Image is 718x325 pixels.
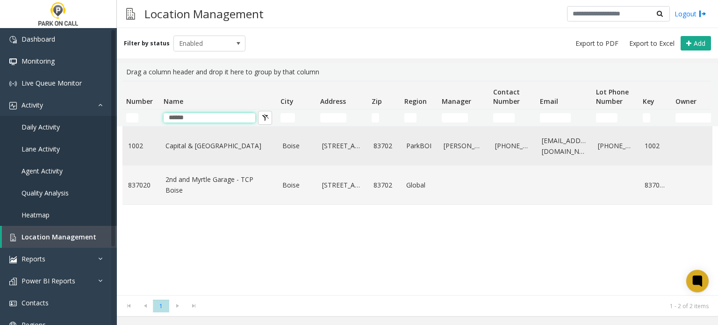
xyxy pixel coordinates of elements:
td: Name Filter [160,109,277,126]
td: Zip Filter [368,109,401,126]
span: Contacts [22,298,49,307]
a: 837020 [128,180,154,190]
img: 'icon' [9,58,17,65]
a: [STREET_ADDRESS] [322,180,362,190]
span: Quality Analysis [22,188,69,197]
span: Export to PDF [575,39,618,48]
input: Region Filter [404,113,416,123]
td: Number Filter [122,109,160,126]
span: Region [404,97,427,106]
span: Activity [22,101,43,109]
a: Logout [675,9,706,19]
a: 1002 [645,141,666,151]
img: logout [699,9,706,19]
input: Key Filter [643,113,650,123]
td: Manager Filter [438,109,489,126]
a: [STREET_ADDRESS] [322,141,362,151]
span: Manager [442,97,471,106]
img: 'icon' [9,36,17,43]
span: Zip [372,97,382,106]
span: Heatmap [22,210,50,219]
td: Lot Phone Number Filter [592,109,639,126]
span: Location Management [22,232,96,241]
img: 'icon' [9,102,17,109]
span: Contact Number [493,87,520,106]
span: Email [540,97,558,106]
span: Page 1 [153,300,169,312]
a: 83702 [373,141,395,151]
span: Enabled [174,36,231,51]
h3: Location Management [140,2,268,25]
span: City [280,97,294,106]
input: Manager Filter [442,113,468,123]
div: Data table [117,81,718,295]
a: Global [406,180,432,190]
div: Drag a column header and drop it here to group by that column [122,63,712,81]
input: Address Filter [320,113,346,123]
td: Address Filter [316,109,368,126]
a: Capital & [GEOGRAPHIC_DATA] [165,141,271,151]
span: Monitoring [22,57,55,65]
span: Power BI Reports [22,276,75,285]
span: Owner [675,97,696,106]
a: [PERSON_NAME] [444,141,484,151]
a: 837020 [645,180,666,190]
input: Number Filter [126,113,138,123]
a: 2nd and Myrtle Garage - TCP Boise [165,174,271,195]
button: Export to Excel [625,37,678,50]
img: pageIcon [126,2,135,25]
span: Reports [22,254,45,263]
td: Contact Number Filter [489,109,536,126]
span: Name [164,97,183,106]
label: Filter by status [124,39,170,48]
span: Lot Phone Number [596,87,629,106]
span: Number [126,97,153,106]
a: [EMAIL_ADDRESS][DOMAIN_NAME] [542,136,587,157]
img: 'icon' [9,300,17,307]
a: Boise [282,180,311,190]
td: City Filter [277,109,316,126]
span: Key [643,97,654,106]
td: Email Filter [536,109,592,126]
a: Boise [282,141,311,151]
img: 'icon' [9,234,17,241]
span: Dashboard [22,35,55,43]
a: 83702 [373,180,395,190]
span: Lane Activity [22,144,60,153]
td: Key Filter [639,109,672,126]
kendo-pager-info: 1 - 2 of 2 items [208,302,709,310]
td: Region Filter [401,109,438,126]
a: 1002 [128,141,154,151]
button: Add [681,36,711,51]
input: Contact Number Filter [493,113,515,123]
span: Agent Activity [22,166,63,175]
a: Location Management [2,226,117,248]
a: [PHONE_NUMBER] [598,141,633,151]
span: Live Queue Monitor [22,79,82,87]
img: 'icon' [9,80,17,87]
img: 'icon' [9,256,17,263]
img: 'icon' [9,278,17,285]
a: ParkBOI [406,141,432,151]
input: Name Filter [164,113,255,123]
span: Export to Excel [629,39,675,48]
a: [PHONE_NUMBER] [495,141,531,151]
span: Daily Activity [22,123,60,131]
input: Lot Phone Number Filter [596,113,617,123]
input: City Filter [280,113,295,123]
input: Zip Filter [372,113,379,123]
button: Export to PDF [572,37,622,50]
input: Email Filter [540,113,571,123]
span: Address [320,97,346,106]
span: Add [694,39,705,48]
button: Clear [258,111,272,125]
